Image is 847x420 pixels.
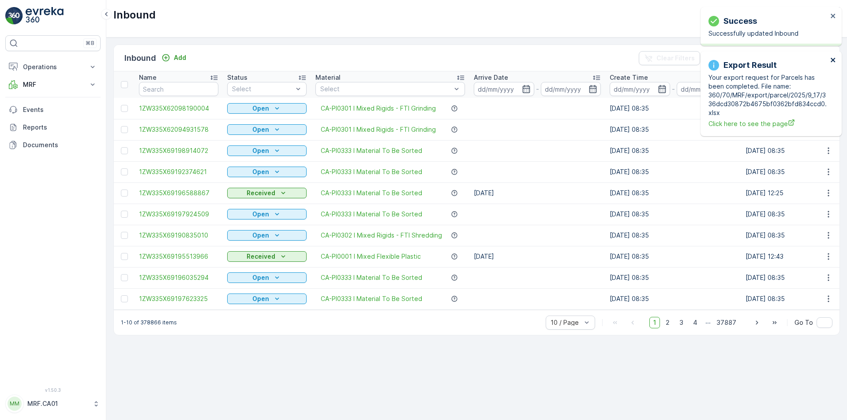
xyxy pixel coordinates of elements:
[139,125,218,134] span: 1ZW335X62094931578
[227,230,307,241] button: Open
[605,182,741,204] td: [DATE] 08:35
[121,211,128,218] div: Toggle Row Selected
[139,82,218,96] input: Search
[139,273,218,282] a: 1ZW335X69196035294
[7,397,22,411] div: MM
[705,317,711,328] p: ...
[139,146,218,155] a: 1ZW335X69198914072
[795,318,813,327] span: Go To
[23,123,97,132] p: Reports
[5,119,101,136] a: Reports
[469,182,605,204] td: [DATE]
[321,273,422,282] a: CA-PI0333 I Material To Be Sorted
[139,210,218,219] a: 1ZW335X69197924509
[252,273,269,282] p: Open
[227,73,247,82] p: Status
[321,231,442,240] a: CA-PI0302 I Mixed Rigids - FTI Shredding
[708,73,828,117] p: Your export request for Parcels has been completed. File name: 360/70/MRF/export/parcel/2025/9_17...
[121,147,128,154] div: Toggle Row Selected
[227,272,307,283] button: Open
[121,190,128,197] div: Toggle Row Selected
[227,103,307,114] button: Open
[5,58,101,76] button: Operations
[469,246,605,267] td: [DATE]
[723,59,777,71] p: Export Result
[121,253,128,260] div: Toggle Row Selected
[252,231,269,240] p: Open
[321,210,422,219] a: CA-PI0333 I Material To Be Sorted
[121,319,177,326] p: 1-10 of 378866 items
[541,82,601,96] input: dd/mm/yyyy
[5,101,101,119] a: Events
[672,84,675,94] p: -
[830,12,836,21] button: close
[27,399,88,408] p: MRF.CA01
[139,231,218,240] span: 1ZW335X69190835010
[121,126,128,133] div: Toggle Row Selected
[662,317,674,328] span: 2
[86,40,94,47] p: ⌘B
[158,52,190,63] button: Add
[227,251,307,262] button: Received
[321,294,422,303] span: CA-PI0333 I Material To Be Sorted
[121,105,128,112] div: Toggle Row Selected
[708,29,828,38] p: Successfully updated Inbound
[232,85,293,93] p: Select
[605,140,741,161] td: [DATE] 08:35
[321,252,421,261] a: CA-PI0001 I Mixed Flexible Plastic
[605,225,741,246] td: [DATE] 08:35
[321,125,436,134] span: CA-PI0301 I Mixed Rigids - FTI Grinding
[113,8,156,22] p: Inbound
[252,125,269,134] p: Open
[712,317,740,328] span: 37887
[474,73,508,82] p: Arrive Date
[23,141,97,149] p: Documents
[605,98,741,119] td: [DATE] 08:35
[689,317,701,328] span: 4
[321,146,422,155] span: CA-PI0333 I Material To Be Sorted
[708,119,828,128] a: Click here to see the page
[174,53,186,62] p: Add
[139,189,218,197] a: 1ZW335X69196588867
[474,82,534,96] input: dd/mm/yyyy
[23,105,97,114] p: Events
[227,145,307,156] button: Open
[139,167,218,176] a: 1ZW335X69192374621
[675,317,687,328] span: 3
[830,56,836,65] button: close
[252,146,269,155] p: Open
[605,161,741,182] td: [DATE] 08:35
[139,252,218,261] a: 1ZW335X69195513966
[5,387,101,393] span: v 1.50.3
[605,119,741,140] td: [DATE] 08:35
[252,210,269,219] p: Open
[247,189,275,197] p: Received
[121,232,128,239] div: Toggle Row Selected
[139,104,218,113] a: 1ZW335X62098190004
[315,73,341,82] p: Material
[227,209,307,219] button: Open
[252,104,269,113] p: Open
[121,274,128,281] div: Toggle Row Selected
[139,294,218,303] a: 1ZW335X69197623325
[321,189,422,197] span: CA-PI0333 I Material To Be Sorted
[227,124,307,135] button: Open
[610,82,670,96] input: dd/mm/yyyy
[227,167,307,177] button: Open
[320,85,451,93] p: Select
[252,294,269,303] p: Open
[227,294,307,304] button: Open
[321,167,422,176] a: CA-PI0333 I Material To Be Sorted
[5,76,101,93] button: MRF
[321,104,436,113] a: CA-PI0301 I Mixed Rigids - FTI Grinding
[252,167,269,176] p: Open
